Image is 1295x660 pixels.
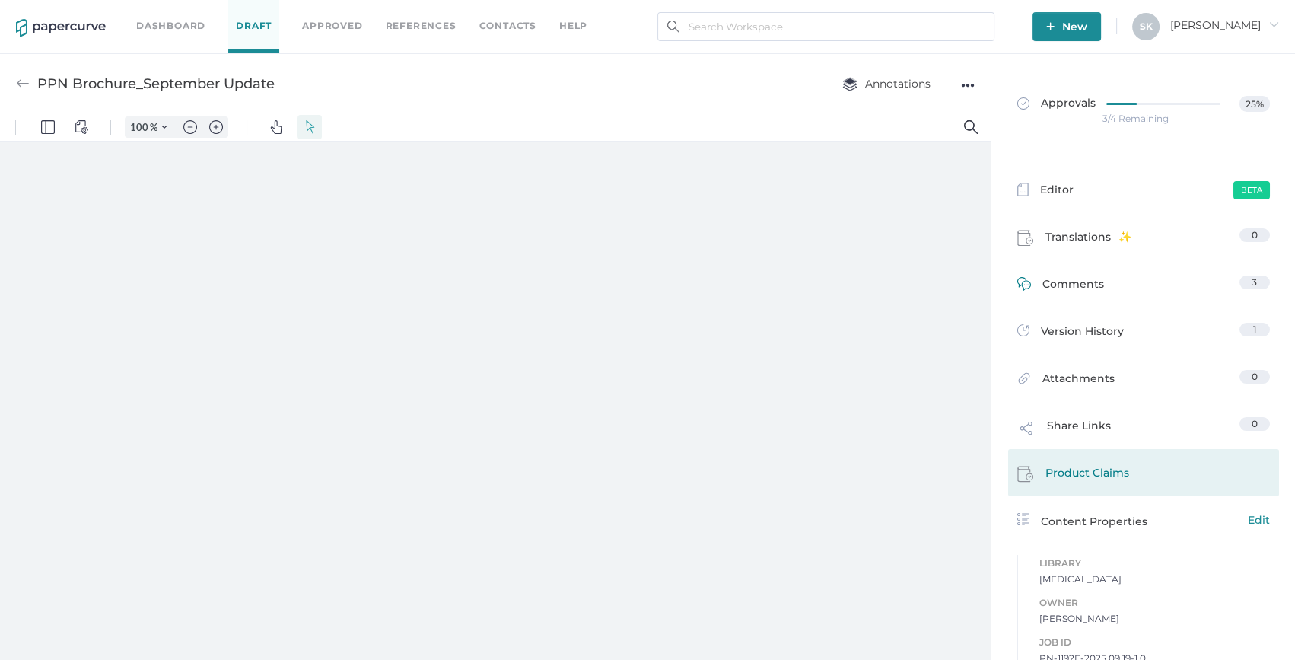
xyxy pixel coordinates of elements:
img: template-icon-grey.e69f4ded.svg [1017,183,1029,196]
span: 0 [1252,418,1258,429]
span: Translations [1045,228,1131,251]
img: claims-icon.71597b81.svg [1017,230,1034,247]
a: Content PropertiesEdit [1017,512,1270,530]
img: content-properties-icon.34d20aed.svg [1017,513,1029,525]
input: Set zoom [126,7,150,21]
a: Contacts [479,18,536,34]
span: Job ID [1039,634,1270,651]
span: Approvals [1017,96,1096,113]
img: comment-icon-green.53608309.svg [1017,277,1031,295]
span: Annotations [842,77,931,91]
span: Beta [1233,181,1270,199]
img: papercurve-logo-colour.7244d18c.svg [16,19,106,37]
img: chevron.svg [161,11,167,17]
a: Dashboard [136,18,205,34]
a: Share Links0 [1017,417,1270,446]
button: View Controls [69,2,94,26]
button: Select [297,2,322,26]
img: annotation-layers.cc6d0e6b.svg [842,77,857,91]
span: % [150,8,157,20]
img: versions-icon.ee5af6b0.svg [1017,324,1029,340]
span: Editor [1040,181,1074,201]
span: Attachments [1042,370,1115,394]
img: default-magnifying-glass.svg [964,7,978,21]
a: References [386,18,457,34]
img: default-leftsidepanel.svg [41,7,55,21]
button: Panel [36,2,60,26]
button: Search [959,2,983,26]
button: New [1032,12,1101,41]
div: PPN Brochure_September Update [37,69,275,98]
a: Product Claims [1017,464,1270,487]
button: Zoom Controls [152,3,177,24]
span: 0 [1252,371,1258,382]
a: Approved [302,18,362,34]
button: Zoom out [178,3,202,24]
span: 1 [1253,324,1256,335]
a: Approvals25% [1008,81,1279,139]
a: Attachments0 [1017,370,1270,394]
button: Pan [264,2,288,26]
span: Comments [1042,276,1104,299]
a: Translations0 [1017,228,1270,251]
span: New [1046,12,1087,41]
img: approved-grey.341b8de9.svg [1017,97,1029,110]
span: S K [1140,21,1153,32]
img: default-viewcontrols.svg [75,7,88,21]
span: [PERSON_NAME] [1170,18,1279,32]
img: back-arrow-grey.72011ae3.svg [16,77,30,91]
img: default-minus.svg [183,7,197,21]
img: share-link-icon.af96a55c.svg [1017,419,1036,442]
img: default-select.svg [303,7,317,21]
span: 25% [1239,96,1269,112]
input: Search Workspace [657,12,994,41]
img: default-plus.svg [209,7,223,21]
span: [PERSON_NAME] [1039,611,1270,627]
span: Library [1039,555,1270,572]
div: help [559,18,587,34]
span: Version History [1041,323,1124,344]
span: Owner [1039,595,1270,611]
img: attachments-icon.0dd0e375.svg [1017,371,1031,389]
span: [MEDICAL_DATA] [1039,572,1270,587]
img: plus-white.e19ec114.svg [1046,22,1055,30]
div: ●●● [961,75,975,96]
a: EditorBeta [1017,181,1270,201]
button: Zoom in [204,3,228,24]
a: Comments3 [1017,276,1270,299]
img: search.bf03fe8b.svg [667,21,679,33]
div: Content Properties [1017,512,1270,530]
a: Version History1 [1017,323,1270,344]
span: 3 [1252,276,1257,288]
span: Share Links [1047,417,1111,446]
button: Annotations [827,69,946,98]
span: Edit [1248,512,1270,528]
img: claims-icon.71597b81.svg [1017,466,1034,483]
span: 0 [1252,229,1258,241]
span: Product Claims [1045,464,1129,487]
img: default-pan.svg [269,7,283,21]
i: arrow_right [1268,19,1279,30]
